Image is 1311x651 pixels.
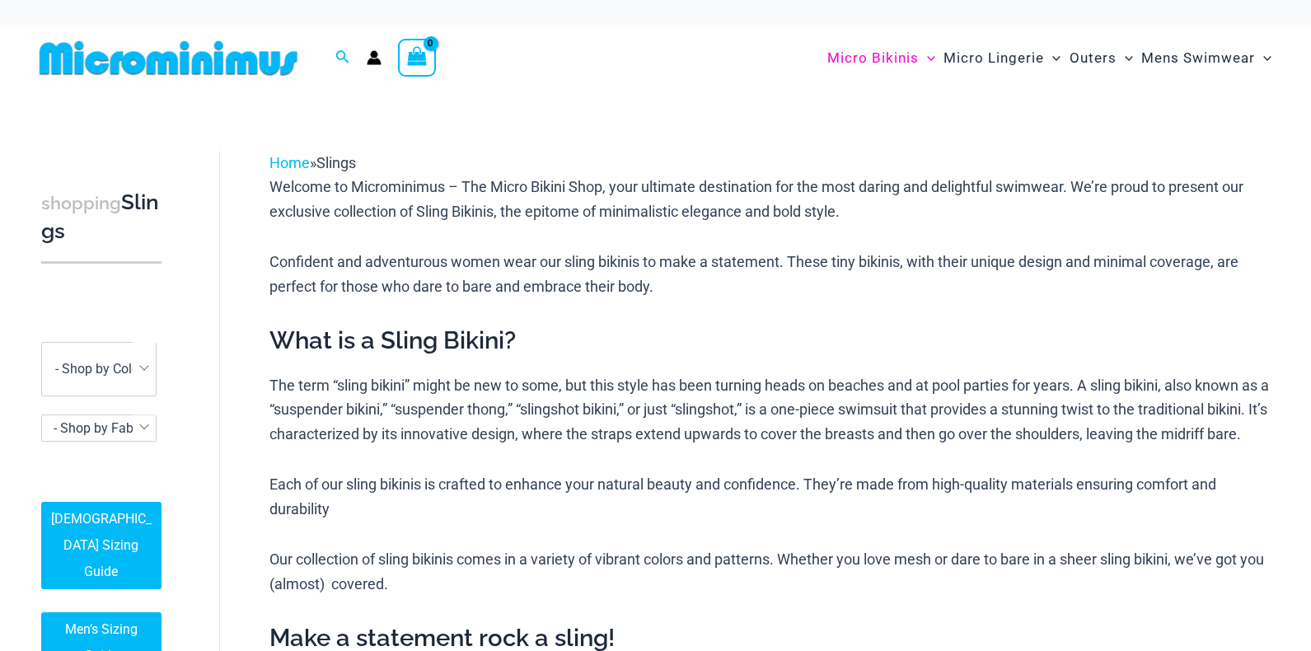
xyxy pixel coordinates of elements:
[55,361,143,377] span: - Shop by Color
[269,325,1277,356] h2: What is a Sling Bikini?
[54,420,147,436] span: - Shop by Fabric
[1044,37,1061,79] span: Menu Toggle
[269,175,1277,223] p: Welcome to Microminimus – The Micro Bikini Shop, your ultimate destination for the most daring an...
[919,37,935,79] span: Menu Toggle
[1255,37,1271,79] span: Menu Toggle
[1137,33,1276,83] a: Mens SwimwearMenu ToggleMenu Toggle
[269,250,1277,298] p: Confident and adventurous women wear our sling bikinis to make a statement. These tiny bikinis, w...
[33,40,304,77] img: MM SHOP LOGO FLAT
[269,154,356,171] span: »
[41,189,162,246] h3: Slings
[41,502,162,589] a: [DEMOGRAPHIC_DATA] Sizing Guide
[821,30,1278,86] nav: Site Navigation
[398,39,436,77] a: View Shopping Cart, empty
[41,342,157,396] span: - Shop by Color
[827,37,919,79] span: Micro Bikinis
[1117,37,1133,79] span: Menu Toggle
[269,547,1277,596] p: Our collection of sling bikinis comes in a variety of vibrant colors and patterns. Whether you lo...
[939,33,1065,83] a: Micro LingerieMenu ToggleMenu Toggle
[1141,37,1255,79] span: Mens Swimwear
[42,343,156,396] span: - Shop by Color
[335,48,350,68] a: Search icon link
[269,472,1277,521] p: Each of our sling bikinis is crafted to enhance your natural beauty and confidence. They’re made ...
[367,50,382,65] a: Account icon link
[823,33,939,83] a: Micro BikinisMenu ToggleMenu Toggle
[269,154,310,171] a: Home
[316,154,356,171] span: Slings
[269,373,1277,447] p: The term “sling bikini” might be new to some, but this style has been turning heads on beaches an...
[1070,37,1117,79] span: Outers
[943,37,1044,79] span: Micro Lingerie
[41,193,121,213] span: shopping
[1065,33,1137,83] a: OutersMenu ToggleMenu Toggle
[41,414,157,442] span: - Shop by Fabric
[42,415,156,441] span: - Shop by Fabric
